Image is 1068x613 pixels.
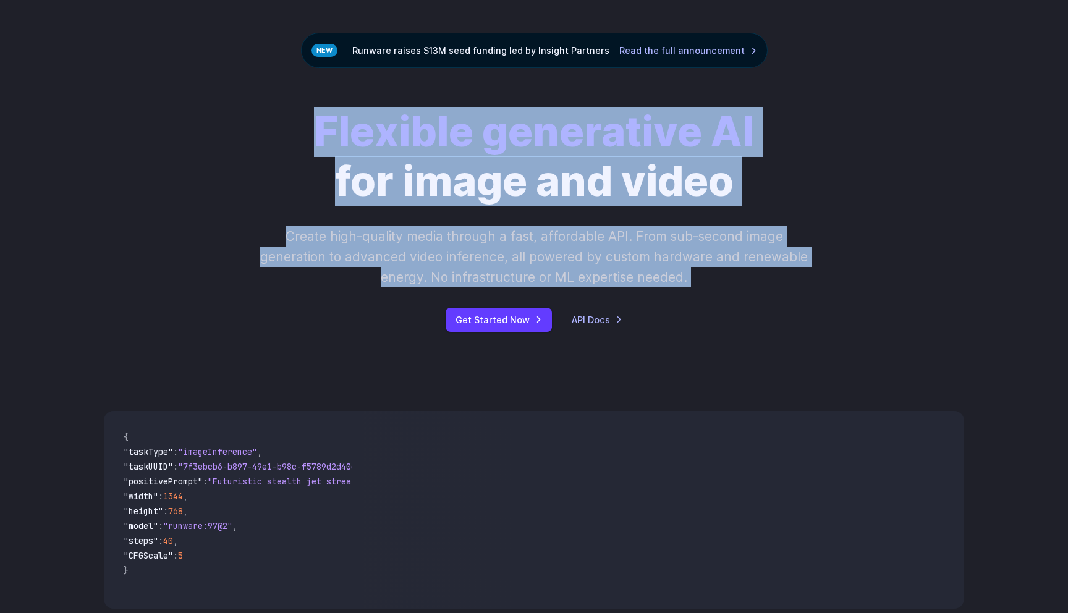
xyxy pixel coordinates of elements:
span: "Futuristic stealth jet streaking through a neon-lit cityscape with glowing purple exhaust" [208,476,658,487]
span: 5 [178,550,183,561]
span: : [158,491,163,502]
span: , [183,505,188,517]
span: : [203,476,208,487]
span: "taskType" [124,446,173,457]
h1: for image and video [314,108,754,206]
span: : [173,446,178,457]
span: : [173,550,178,561]
span: { [124,431,129,442]
span: , [232,520,237,531]
span: , [183,491,188,502]
span: "CFGScale" [124,550,173,561]
span: , [257,446,262,457]
span: "height" [124,505,163,517]
span: "steps" [124,535,158,546]
a: API Docs [572,313,622,327]
span: , [173,535,178,546]
span: "taskUUID" [124,461,173,472]
p: Create high-quality media through a fast, affordable API. From sub-second image generation to adv... [259,226,810,288]
span: "width" [124,491,158,502]
span: : [163,505,168,517]
span: } [124,565,129,576]
span: "runware:97@2" [163,520,232,531]
span: "positivePrompt" [124,476,203,487]
span: 768 [168,505,183,517]
span: 1344 [163,491,183,502]
span: "imageInference" [178,446,257,457]
span: "7f3ebcb6-b897-49e1-b98c-f5789d2d40d7" [178,461,366,472]
span: "model" [124,520,158,531]
div: Runware raises $13M seed funding led by Insight Partners [301,33,768,68]
span: : [173,461,178,472]
span: 40 [163,535,173,546]
a: Read the full announcement [619,43,757,57]
a: Get Started Now [446,308,552,332]
span: : [158,520,163,531]
strong: Flexible generative AI [314,107,754,156]
span: : [158,535,163,546]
